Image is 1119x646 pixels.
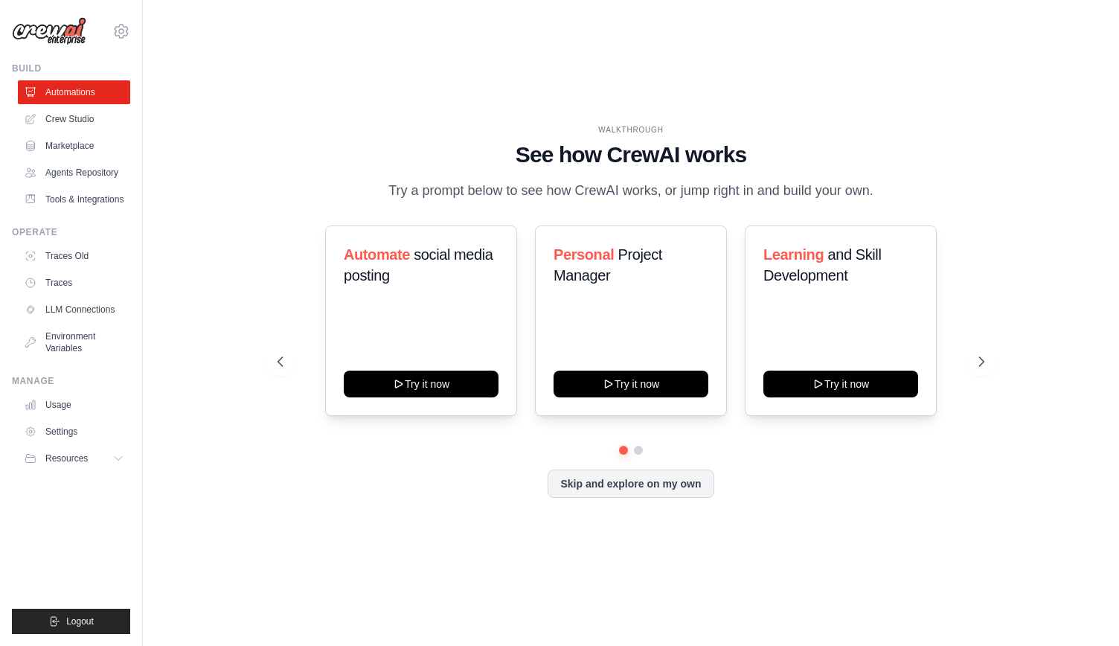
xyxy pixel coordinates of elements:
[18,161,130,185] a: Agents Repository
[18,244,130,268] a: Traces Old
[554,246,662,284] span: Project Manager
[278,141,984,168] h1: See how CrewAI works
[1045,575,1119,646] iframe: Chat Widget
[763,371,918,397] button: Try it now
[278,124,984,135] div: WALKTHROUGH
[66,615,94,627] span: Logout
[344,246,493,284] span: social media posting
[554,371,708,397] button: Try it now
[18,80,130,104] a: Automations
[18,420,130,444] a: Settings
[344,371,498,397] button: Try it now
[18,134,130,158] a: Marketplace
[554,246,614,263] span: Personal
[18,324,130,360] a: Environment Variables
[763,246,824,263] span: Learning
[18,271,130,295] a: Traces
[12,375,130,387] div: Manage
[12,609,130,634] button: Logout
[18,393,130,417] a: Usage
[548,470,714,498] button: Skip and explore on my own
[12,17,86,45] img: Logo
[12,226,130,238] div: Operate
[381,180,881,202] p: Try a prompt below to see how CrewAI works, or jump right in and build your own.
[45,452,88,464] span: Resources
[18,447,130,470] button: Resources
[18,107,130,131] a: Crew Studio
[18,298,130,322] a: LLM Connections
[344,246,410,263] span: Automate
[18,188,130,211] a: Tools & Integrations
[12,63,130,74] div: Build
